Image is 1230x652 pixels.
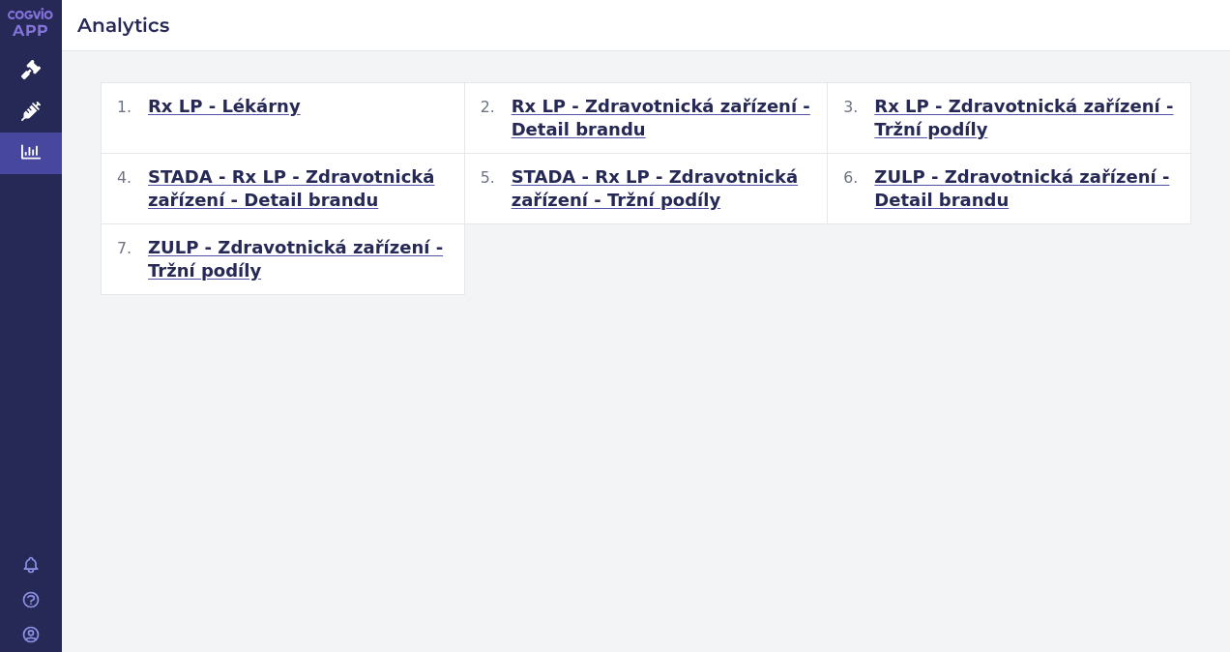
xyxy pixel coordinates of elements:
[512,165,812,212] span: STADA - Rx LP - Zdravotnická zařízení - Tržní podíly
[465,83,829,154] button: Rx LP - Zdravotnická zařízení - Detail brandu
[874,95,1175,141] span: Rx LP - Zdravotnická zařízení - Tržní podíly
[512,95,812,141] span: Rx LP - Zdravotnická zařízení - Detail brandu
[148,165,449,212] span: STADA - Rx LP - Zdravotnická zařízení - Detail brandu
[148,236,449,282] span: ZULP - Zdravotnická zařízení - Tržní podíly
[102,154,465,224] button: STADA - Rx LP - Zdravotnická zařízení - Detail brandu
[828,154,1191,224] button: ZULP - Zdravotnická zařízení - Detail brandu
[102,83,465,154] button: Rx LP - Lékárny
[828,83,1191,154] button: Rx LP - Zdravotnická zařízení - Tržní podíly
[874,165,1175,212] span: ZULP - Zdravotnická zařízení - Detail brandu
[148,95,301,118] span: Rx LP - Lékárny
[102,224,465,295] button: ZULP - Zdravotnická zařízení - Tržní podíly
[465,154,829,224] button: STADA - Rx LP - Zdravotnická zařízení - Tržní podíly
[77,12,1215,39] h2: Analytics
